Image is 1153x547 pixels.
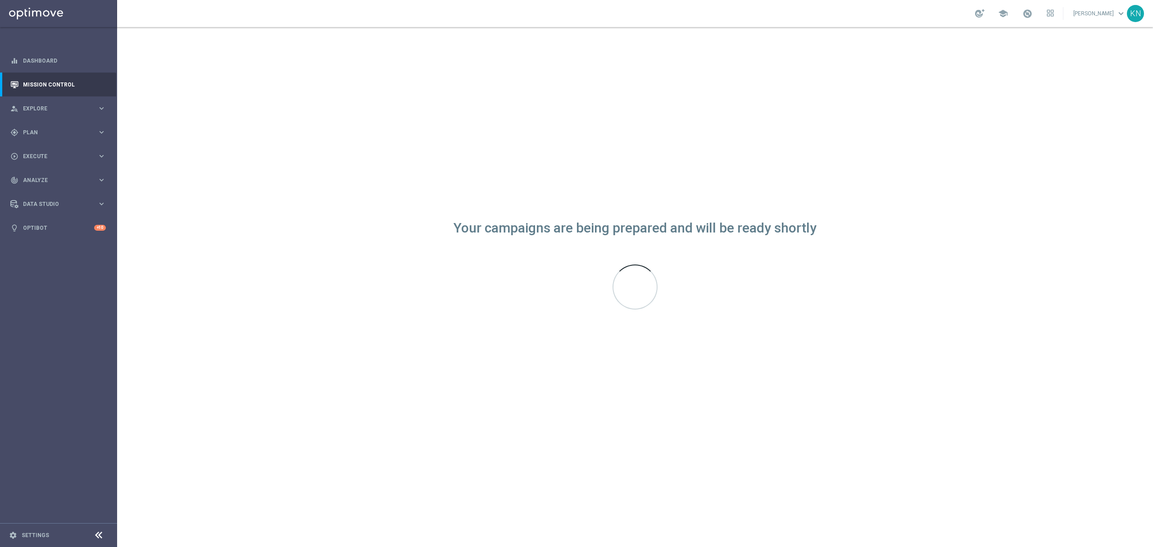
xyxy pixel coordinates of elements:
a: Settings [22,533,49,538]
button: equalizer Dashboard [10,57,106,64]
a: Mission Control [23,73,106,96]
div: Mission Control [10,73,106,96]
button: Mission Control [10,81,106,88]
i: keyboard_arrow_right [97,104,106,113]
a: Dashboard [23,49,106,73]
i: keyboard_arrow_right [97,128,106,137]
i: keyboard_arrow_right [97,200,106,208]
button: track_changes Analyze keyboard_arrow_right [10,177,106,184]
div: Your campaigns are being prepared and will be ready shortly [454,224,817,232]
span: Plan [23,130,97,135]
span: Analyze [23,178,97,183]
i: equalizer [10,57,18,65]
span: school [998,9,1008,18]
i: keyboard_arrow_right [97,152,106,160]
button: lightbulb Optibot +10 [10,224,106,232]
span: Execute [23,154,97,159]
i: person_search [10,105,18,113]
div: Explore [10,105,97,113]
span: keyboard_arrow_down [1116,9,1126,18]
button: gps_fixed Plan keyboard_arrow_right [10,129,106,136]
div: Analyze [10,176,97,184]
span: Explore [23,106,97,111]
i: lightbulb [10,224,18,232]
button: Data Studio keyboard_arrow_right [10,201,106,208]
i: track_changes [10,176,18,184]
span: Data Studio [23,201,97,207]
div: +10 [94,225,106,231]
div: KN [1127,5,1144,22]
i: gps_fixed [10,128,18,137]
a: [PERSON_NAME]keyboard_arrow_down [1072,7,1127,20]
i: settings [9,531,17,539]
i: keyboard_arrow_right [97,176,106,184]
div: Optibot [10,216,106,240]
div: Data Studio [10,200,97,208]
div: Plan [10,128,97,137]
div: Dashboard [10,49,106,73]
button: play_circle_outline Execute keyboard_arrow_right [10,153,106,160]
i: play_circle_outline [10,152,18,160]
a: Optibot [23,216,94,240]
button: person_search Explore keyboard_arrow_right [10,105,106,112]
div: Execute [10,152,97,160]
